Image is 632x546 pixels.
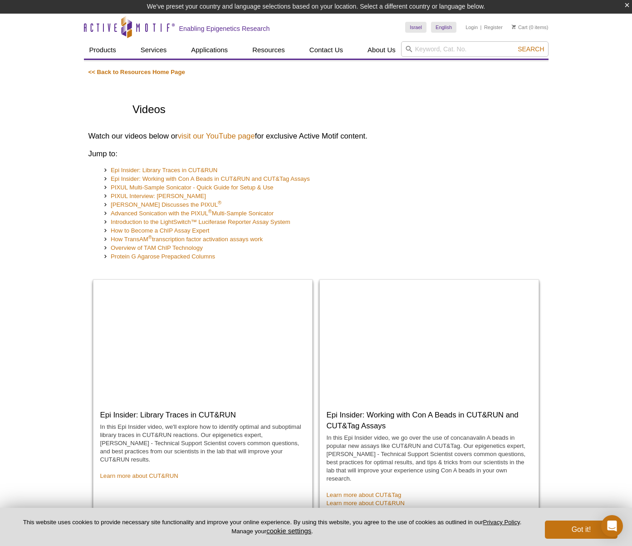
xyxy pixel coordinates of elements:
[100,472,178,479] a: Learn more about CUT&RUN
[132,104,544,117] h1: Videos
[135,41,172,59] a: Services
[545,521,617,539] button: Got it!
[518,45,544,53] span: Search
[103,244,203,253] a: Overview of TAM ChIP Technology
[103,166,218,175] a: Epi Insider: Library Traces in CUT&RUN
[218,199,221,205] sup: ®
[103,184,274,192] a: PIXUL Multi-Sample Sonicator - Quick Guide for Setup & Use
[327,491,402,498] a: Learn more about CUT&Tag
[178,131,255,142] a: visit our YouTube page
[304,41,348,59] a: Contact Us
[100,423,305,480] p: In this Epi Insider video, we'll explore how to identify optimal and suboptimal library traces in...
[186,41,233,59] a: Applications
[405,22,426,33] a: Israel
[88,69,185,75] a: << Back to Resources Home Page
[480,22,482,33] li: |
[512,25,516,29] img: Your Cart
[266,527,311,535] button: cookie settings
[431,22,456,33] a: English
[84,41,122,59] a: Products
[327,403,539,432] h3: Epi Insider: Working with Con A Beads in CUT&RUN and CUT&Tag Assays
[327,500,405,506] a: Learn more about CUT&RUN
[103,218,290,227] a: Introduction to the LightSwitch™ Luciferase Reporter Assay System
[601,515,623,537] div: Open Intercom Messenger
[103,201,222,209] a: [PERSON_NAME] Discusses the PIXUL®
[100,403,312,421] h3: Epi Insider: Library Traces in CUT&RUN
[327,434,532,507] p: In this Epi Insider video, we go over the use of concanavalin A beads in popular new assays like ...
[208,208,212,213] sup: ®
[483,519,520,526] a: Privacy Policy
[362,41,401,59] a: About Us
[465,24,478,30] a: Login
[103,227,210,235] a: How to Become a ChIP Assay Expert
[103,253,216,261] a: Protein G Agarose Prepacked Columns
[401,41,549,57] input: Keyword, Cat. No.
[103,192,206,201] a: PIXUL Interview: [PERSON_NAME]
[484,24,503,30] a: Register
[15,518,530,536] p: This website uses cookies to provide necessary site functionality and improve your online experie...
[103,209,274,218] a: Advanced Sonication with the PIXUL®Multi-Sample Sonicator
[148,234,152,239] sup: ®
[88,149,544,159] h3: Jump to:
[88,131,544,142] h2: Watch our videos below or for exclusive Active Motif content.
[515,45,547,53] button: Search
[103,175,310,184] a: Epi Insider: Working with Con A Beads in CUT&RUN and CUT&Tag Assays
[247,41,290,59] a: Resources
[512,22,549,33] li: (0 items)
[512,24,528,30] a: Cart
[179,25,270,33] h2: Enabling Epigenetics Research
[103,235,263,244] a: How TransAM®transcription factor activation assays work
